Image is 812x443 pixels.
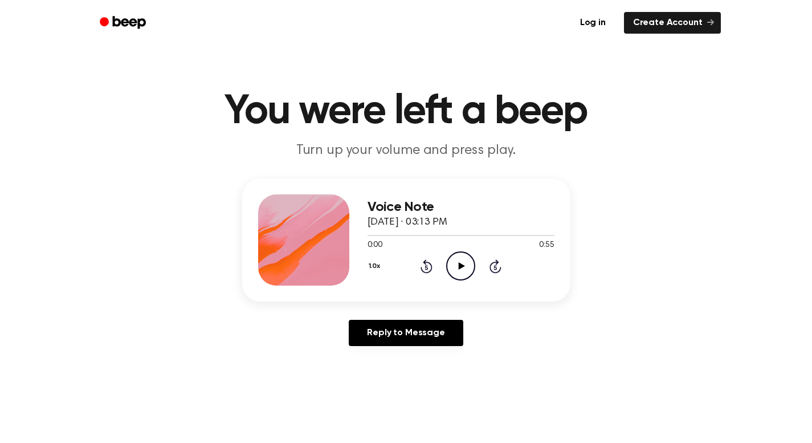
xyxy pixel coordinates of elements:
[368,239,382,251] span: 0:00
[92,12,156,34] a: Beep
[368,200,554,215] h3: Voice Note
[368,257,385,276] button: 1.0x
[115,91,698,132] h1: You were left a beep
[349,320,463,346] a: Reply to Message
[368,217,447,227] span: [DATE] · 03:13 PM
[539,239,554,251] span: 0:55
[624,12,721,34] a: Create Account
[569,10,617,36] a: Log in
[187,141,625,160] p: Turn up your volume and press play.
